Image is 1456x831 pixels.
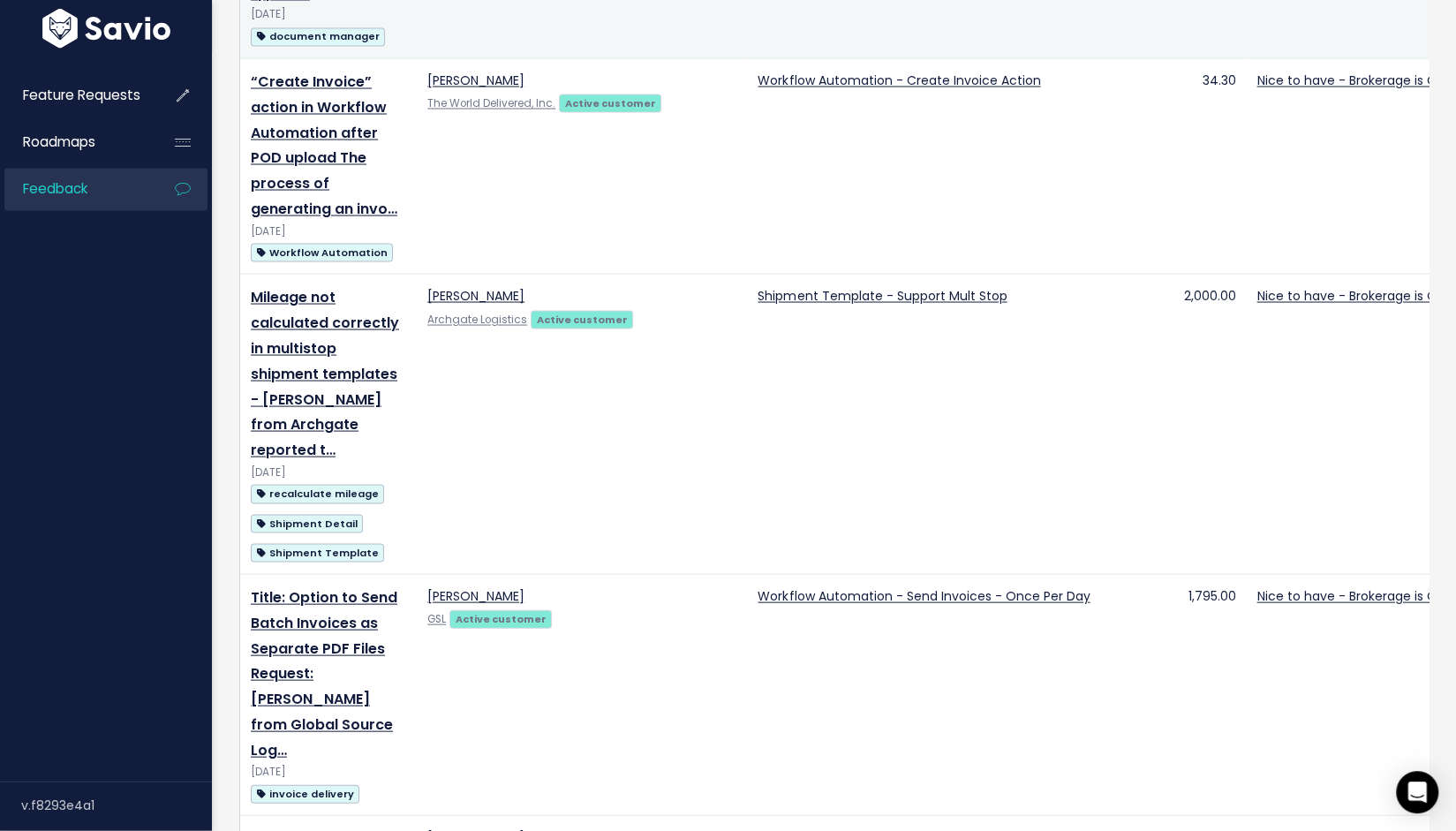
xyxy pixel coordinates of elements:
img: logo-white.9d6f32f41409.svg [38,9,175,49]
a: Active customer [531,310,633,328]
div: [DATE] [251,6,406,25]
span: Shipment Detail [251,515,363,533]
span: Shipment Template [251,544,384,563]
strong: Active customer [565,96,656,110]
a: [PERSON_NAME] [427,72,524,89]
td: 1,795.00 [1171,574,1246,815]
a: “Create Invoice” action in Workflow Automation after POD upload The process of generating an invo… [251,72,397,219]
a: Roadmaps [4,122,147,162]
a: Workflow Automation [251,241,393,263]
a: Archgate Logistics [427,313,527,327]
strong: Active customer [456,612,547,626]
a: [PERSON_NAME] [427,287,524,305]
a: Shipment Detail [251,512,363,534]
a: Feedback [4,169,147,209]
a: Shipment Template - Support Mult Stop [758,287,1007,305]
div: [DATE] [251,464,406,482]
a: The World Delivered, Inc. [427,96,555,110]
a: Feature Requests [4,75,147,116]
a: recalculate mileage [251,482,384,504]
div: v.f8293e4a1 [21,782,212,828]
a: Title: Option to Send Batch Invoices as Separate PDF Files Request: [PERSON_NAME] from Global Sou... [251,587,397,760]
td: 34.30 [1171,58,1246,274]
a: Nice to have - Brokerage is Ok [1256,587,1443,605]
a: Workflow Automation - Create Invoice Action [758,72,1040,89]
div: [DATE] [251,223,406,241]
a: Active customer [559,94,661,111]
span: Workflow Automation [251,244,393,262]
a: document manager [251,26,385,48]
a: Shipment Template [251,541,384,563]
span: document manager [251,28,385,47]
a: GSL [427,612,446,626]
div: Open Intercom Messenger [1396,771,1438,813]
strong: Active customer [537,313,628,327]
span: recalculate mileage [251,485,384,503]
a: Workflow Automation - Send Invoices - Once Per Day [758,587,1090,605]
a: Active customer [449,609,552,627]
a: Nice to have - Brokerage is Ok [1256,287,1443,305]
span: Feedback [23,179,87,198]
a: invoice delivery [251,782,359,805]
div: [DATE] [251,763,406,782]
a: Nice to have - Brokerage is Ok [1256,72,1443,89]
a: [PERSON_NAME] [427,587,524,605]
td: 2,000.00 [1171,275,1246,575]
a: Mileage not calculated correctly in multistop shipment templates - [PERSON_NAME] from Archgate re... [251,287,399,460]
span: Feature Requests [23,86,140,104]
span: Roadmaps [23,132,95,151]
span: invoice delivery [251,785,359,804]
